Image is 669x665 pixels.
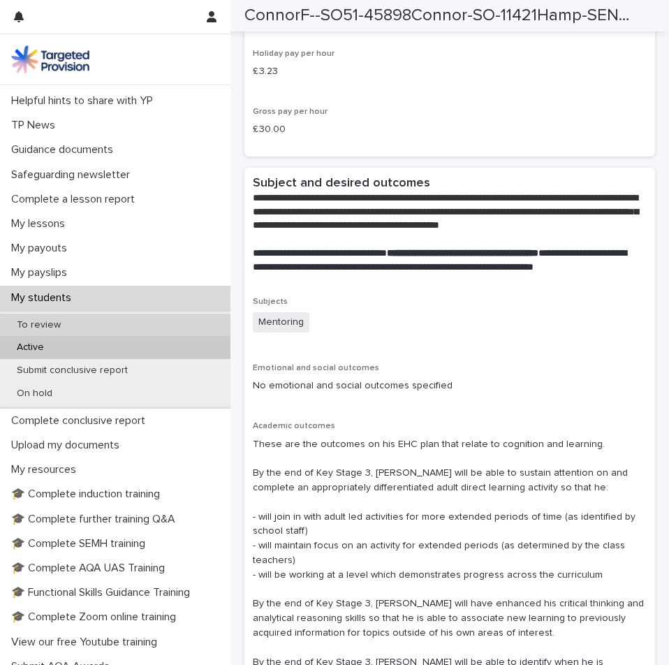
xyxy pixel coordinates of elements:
p: No emotional and social outcomes specified [253,379,647,393]
p: TP News [6,119,66,132]
p: Active [6,342,55,353]
h2: ConnorF--SO51-45898Connor-SO-11421Hamp-SEND-Mentoring-15399 [244,6,639,26]
span: Subjects [253,298,288,306]
p: 🎓 Functional Skills Guidance Training [6,586,201,599]
p: Guidance documents [6,143,124,156]
p: Safeguarding newsletter [6,168,141,182]
p: My payouts [6,242,78,255]
span: Mentoring [253,312,309,332]
p: My resources [6,463,87,476]
img: M5nRWzHhSzIhMunXDL62 [11,45,89,73]
p: Submit conclusive report [6,365,139,377]
p: 🎓 Complete SEMH training [6,537,156,550]
p: To review [6,319,72,331]
span: Emotional and social outcomes [253,364,379,372]
span: Holiday pay per hour [253,50,334,58]
p: 🎓 Complete AQA UAS Training [6,562,176,575]
p: 🎓 Complete further training Q&A [6,513,186,526]
p: Helpful hints to share with YP [6,94,164,108]
span: Academic outcomes [253,422,335,430]
h2: Subject and desired outcomes [253,176,430,191]
p: My payslips [6,266,78,279]
span: Gross pay per hour [253,108,328,116]
p: My lessons [6,217,76,231]
p: On hold [6,388,64,400]
p: 🎓 Complete induction training [6,488,171,501]
p: Complete conclusive report [6,414,156,427]
p: My students [6,291,82,305]
p: £ 30.00 [253,122,647,137]
p: View our free Youtube training [6,636,168,649]
p: £ 3.23 [253,64,647,79]
p: Complete a lesson report [6,193,146,206]
p: 🎓 Complete Zoom online training [6,611,187,624]
p: Upload my documents [6,439,131,452]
